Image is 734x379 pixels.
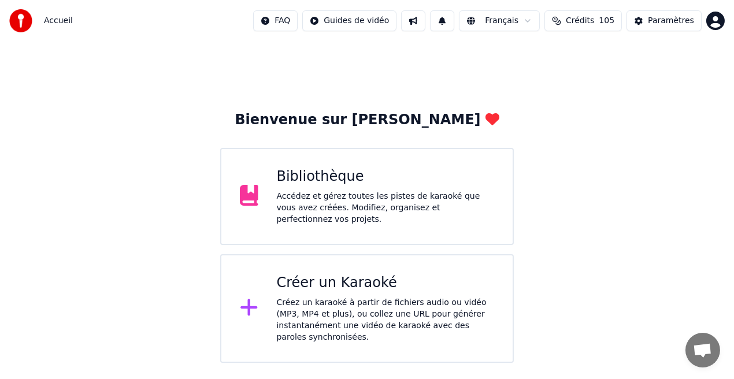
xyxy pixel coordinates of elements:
div: Créez un karaoké à partir de fichiers audio ou vidéo (MP3, MP4 et plus), ou collez une URL pour g... [277,297,495,343]
button: FAQ [253,10,298,31]
div: Créer un Karaoké [277,274,495,292]
button: Guides de vidéo [302,10,396,31]
span: Accueil [44,15,73,27]
div: Bibliothèque [277,168,495,186]
button: Crédits105 [544,10,622,31]
img: youka [9,9,32,32]
span: 105 [599,15,614,27]
nav: breadcrumb [44,15,73,27]
span: Crédits [566,15,594,27]
div: Accédez et gérez toutes les pistes de karaoké que vous avez créées. Modifiez, organisez et perfec... [277,191,495,225]
button: Paramètres [627,10,702,31]
div: Bienvenue sur [PERSON_NAME] [235,111,499,129]
a: Ouvrir le chat [685,333,720,367]
div: Paramètres [648,15,694,27]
